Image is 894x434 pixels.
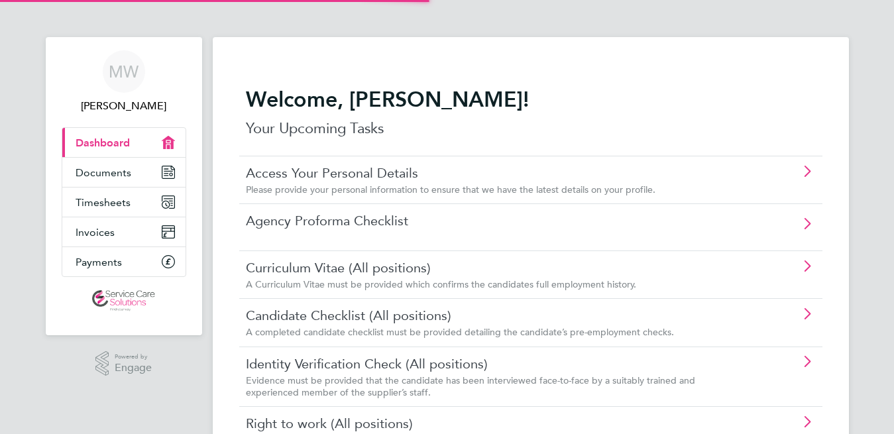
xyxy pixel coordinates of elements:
span: Dashboard [76,136,130,149]
span: A Curriculum Vitae must be provided which confirms the candidates full employment history. [246,278,636,290]
span: Documents [76,166,131,179]
span: Payments [76,256,122,268]
span: Evidence must be provided that the candidate has been interviewed face-to-face by a suitably trai... [246,374,695,398]
a: Payments [62,247,186,276]
span: Powered by [115,351,152,362]
h2: Welcome, [PERSON_NAME]! [246,86,816,113]
a: Candidate Checklist (All positions) [246,307,741,324]
a: Invoices [62,217,186,246]
a: Dashboard [62,128,186,157]
a: Timesheets [62,188,186,217]
span: Invoices [76,226,115,239]
a: Right to work (All positions) [246,415,741,432]
span: A completed candidate checklist must be provided detailing the candidate’s pre-employment checks. [246,326,674,338]
nav: Main navigation [46,37,202,335]
a: Agency Proforma Checklist [246,212,741,229]
img: servicecare-logo-retina.png [92,290,154,311]
a: Powered byEngage [95,351,152,376]
a: MW[PERSON_NAME] [62,50,186,114]
a: Curriculum Vitae (All positions) [246,259,741,276]
a: Go to home page [62,290,186,311]
p: Your Upcoming Tasks [246,118,816,139]
span: Engage [115,362,152,374]
span: Please provide your personal information to ensure that we have the latest details on your profile. [246,184,655,195]
a: Identity Verification Check (All positions) [246,355,741,372]
a: Documents [62,158,186,187]
span: Mark Woodsworth [62,98,186,114]
span: Timesheets [76,196,131,209]
a: Access Your Personal Details [246,164,741,182]
span: MW [109,63,139,80]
